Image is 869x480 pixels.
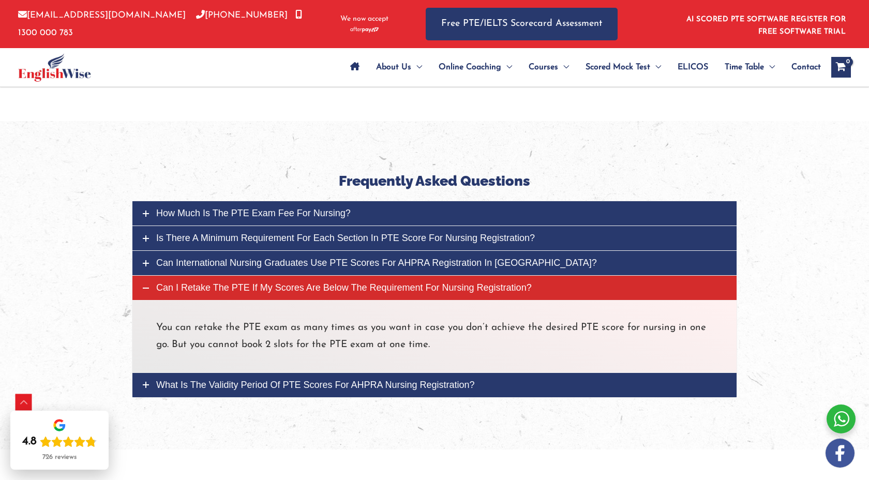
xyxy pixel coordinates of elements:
div: Rating: 4.8 out of 5 [22,434,97,449]
span: Time Table [725,49,764,85]
span: Contact [791,49,821,85]
span: About Us [376,49,411,85]
span: We now accept [340,14,388,24]
a: Online CoachingMenu Toggle [430,49,520,85]
a: About UsMenu Toggle [368,49,430,85]
a: Is there a minimum requirement for each section in PTE score for nursing registration? [132,226,737,250]
a: Free PTE/IELTS Scorecard Assessment [426,8,618,40]
a: AI SCORED PTE SOFTWARE REGISTER FOR FREE SOFTWARE TRIAL [686,16,846,36]
span: Can I retake the PTE if my scores are below the requirement for nursing registration? [156,282,532,293]
h4: Frequently Asked Questions [140,173,729,189]
a: Contact [783,49,821,85]
a: [EMAIL_ADDRESS][DOMAIN_NAME] [18,11,186,20]
aside: Header Widget 1 [680,7,851,41]
nav: Site Navigation: Main Menu [342,49,821,85]
div: 726 reviews [42,453,77,461]
p: You can retake the PTE exam as many times as you want in case you don’t achieve the desired PTE s... [156,319,713,354]
a: Time TableMenu Toggle [716,49,783,85]
span: Can international nursing graduates use PTE scores for AHPRA registration in [GEOGRAPHIC_DATA]? [156,258,597,268]
span: Is there a minimum requirement for each section in PTE score for nursing registration? [156,233,535,243]
a: 1300 000 783 [18,11,302,37]
span: Menu Toggle [558,49,569,85]
div: 4.8 [22,434,37,449]
img: cropped-ew-logo [18,53,91,82]
span: ELICOS [678,49,708,85]
span: What is the validity period of PTE scores for AHPRA nursing registration? [156,380,475,390]
a: CoursesMenu Toggle [520,49,577,85]
span: Menu Toggle [764,49,775,85]
a: Scored Mock TestMenu Toggle [577,49,669,85]
span: Courses [529,49,558,85]
a: Can I retake the PTE if my scores are below the requirement for nursing registration? [132,276,737,300]
a: View Shopping Cart, empty [831,57,851,78]
span: Menu Toggle [501,49,512,85]
span: Online Coaching [439,49,501,85]
a: How much is the PTE exam fee for Nursing? [132,201,737,226]
a: ELICOS [669,49,716,85]
a: What is the validity period of PTE scores for AHPRA nursing registration? [132,373,737,397]
a: [PHONE_NUMBER] [196,11,288,20]
span: How much is the PTE exam fee for Nursing? [156,208,351,218]
img: white-facebook.png [826,439,855,468]
span: Menu Toggle [411,49,422,85]
a: Can international nursing graduates use PTE scores for AHPRA registration in [GEOGRAPHIC_DATA]? [132,251,737,275]
span: Menu Toggle [650,49,661,85]
span: Scored Mock Test [586,49,650,85]
img: Afterpay-Logo [350,27,379,33]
